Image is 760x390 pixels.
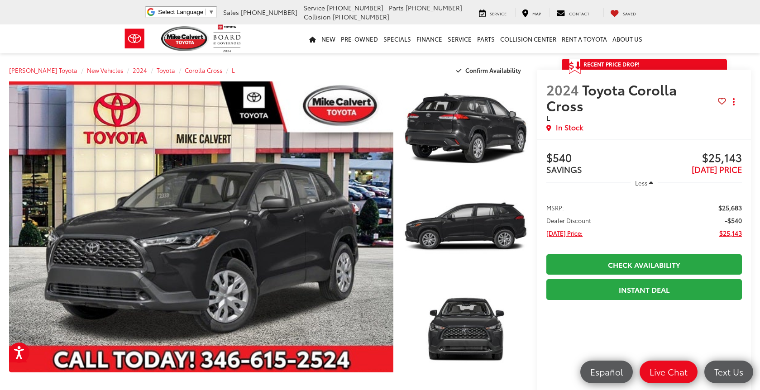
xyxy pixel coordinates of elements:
[304,12,331,21] span: Collision
[304,3,325,12] span: Service
[546,152,644,165] span: $540
[725,216,742,225] span: -$540
[208,9,214,15] span: ▼
[381,24,414,53] a: Specials
[327,3,383,12] span: [PHONE_NUMBER]
[451,62,529,78] button: Confirm Availability
[726,94,742,110] button: Actions
[232,66,235,74] a: L
[133,66,147,74] a: 2024
[474,24,497,53] a: Parts
[546,112,550,123] span: L
[414,24,445,53] a: Finance
[402,278,530,373] img: 2024 Toyota Corolla Cross L
[623,10,636,16] span: Saved
[559,24,610,53] a: Rent a Toyota
[546,216,591,225] span: Dealer Discount
[631,175,658,191] button: Less
[402,179,530,275] img: 2024 Toyota Corolla Cross L
[733,98,735,105] span: dropdown dots
[515,8,548,17] a: Map
[87,66,123,74] a: New Vehicles
[403,279,528,372] a: Expand Photo 3
[645,366,692,377] span: Live Chat
[610,24,645,53] a: About Us
[718,203,742,212] span: $25,683
[206,9,206,15] span: ​
[389,3,404,12] span: Parts
[406,3,462,12] span: [PHONE_NUMBER]
[580,361,633,383] a: Español
[333,12,389,21] span: [PHONE_NUMBER]
[704,361,753,383] a: Text Us
[465,66,521,74] span: Confirm Availability
[635,179,647,187] span: Less
[306,24,319,53] a: Home
[403,81,528,175] a: Expand Photo 1
[161,26,209,51] img: Mike Calvert Toyota
[9,348,27,362] a: Get Price Drop Alert
[185,66,222,74] a: Corolla Cross
[497,24,559,53] a: Collision Center
[402,81,530,176] img: 2024 Toyota Corolla Cross L
[9,81,393,372] a: Expand Photo 0
[546,203,564,212] span: MSRP:
[445,24,474,53] a: Service
[546,254,742,275] a: Check Availability
[546,80,579,99] span: 2024
[338,24,381,53] a: Pre-Owned
[532,10,541,16] span: Map
[158,9,203,15] span: Select Language
[9,66,77,74] a: [PERSON_NAME] Toyota
[490,10,507,16] span: Service
[5,80,397,374] img: 2024 Toyota Corolla Cross L
[710,366,748,377] span: Text Us
[719,228,742,238] span: $25,143
[241,8,297,17] span: [PHONE_NUMBER]
[586,366,627,377] span: Español
[546,80,677,115] span: Toyota Corolla Cross
[556,122,583,133] span: In Stock
[546,279,742,300] a: Instant Deal
[569,59,581,74] span: Get Price Drop Alert
[157,66,175,74] a: Toyota
[158,9,214,15] a: Select Language​
[569,10,589,16] span: Contact
[692,163,742,175] span: [DATE] PRICE
[550,8,596,17] a: Contact
[644,152,742,165] span: $25,143
[472,8,513,17] a: Service
[546,228,583,238] span: [DATE] Price:
[546,163,582,175] span: SAVINGS
[118,24,152,53] img: Toyota
[319,24,338,53] a: New
[562,59,727,70] a: Get Price Drop Alert Recent Price Drop!
[640,361,698,383] a: Live Chat
[583,60,640,68] span: Recent Price Drop!
[603,8,643,17] a: My Saved Vehicles
[403,180,528,274] a: Expand Photo 2
[223,8,239,17] span: Sales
